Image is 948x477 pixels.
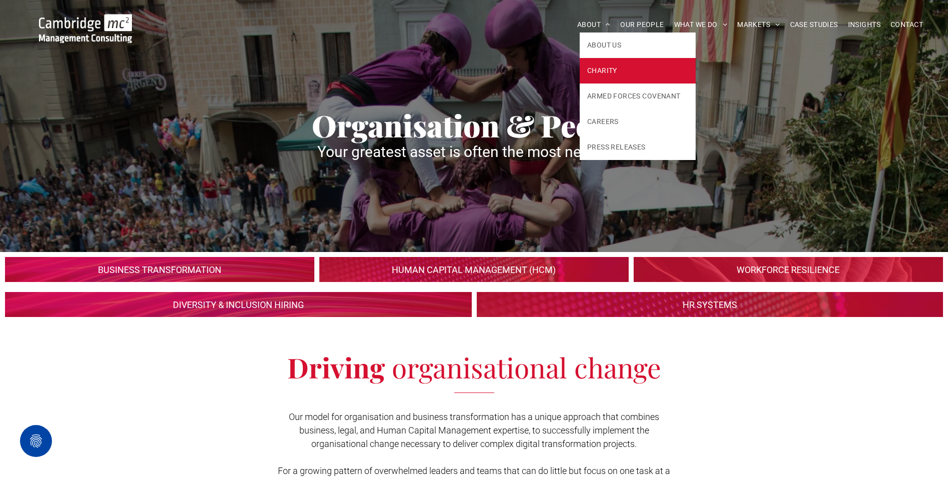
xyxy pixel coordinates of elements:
a: ABOUT [572,17,616,32]
span: CAREERS [587,116,619,127]
span: Organisation & People [312,105,636,145]
a: CASE STUDIES [785,17,843,32]
a: OUR PEOPLE [615,17,669,32]
a: Your Greatest Asset is Often the Most Neglected | Organisation and People [5,292,472,317]
span: organisational change [392,348,661,385]
a: CONTACT [886,17,928,32]
a: Your Greatest Asset is Often the Most Neglected | Organisation and People [319,257,629,282]
span: ABOUT [577,17,611,32]
a: CAREERS [580,109,696,134]
span: CHARITY [587,65,617,76]
a: CHARITY [580,58,696,83]
img: Go to Homepage [39,14,132,43]
span: ARMED FORCES COVENANT [587,91,681,101]
span: ABOUT US [587,40,621,50]
span: Your greatest asset is often the most neglected [317,143,631,160]
span: PRESS RELEASES [587,142,646,152]
a: Your Greatest Asset is Often the Most Neglected | Organisation and People [634,257,943,282]
a: MARKETS [732,17,785,32]
a: Your Greatest Asset is Often the Most Neglected | Organisation and People [477,292,944,317]
a: ABOUT US [580,32,696,58]
a: Your Greatest Asset is Often the Most Neglected | Organisation and People [5,257,314,282]
a: ARMED FORCES COVENANT [580,83,696,109]
a: PRESS RELEASES [580,134,696,160]
span: Driving [287,348,385,385]
a: WHAT WE DO [669,17,733,32]
a: Your Business Transformed | Cambridge Management Consulting [39,15,132,26]
a: INSIGHTS [843,17,886,32]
